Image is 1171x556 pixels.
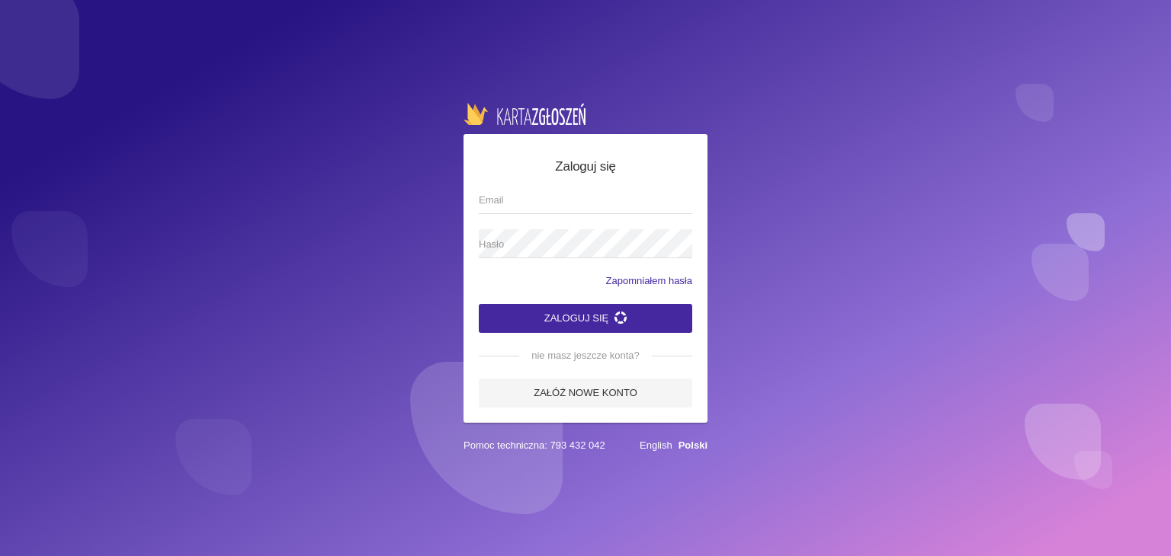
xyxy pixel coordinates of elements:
[519,348,652,363] span: nie masz jeszcze konta?
[640,439,672,451] a: English
[479,157,692,177] h5: Zaloguj się
[479,304,692,333] button: Zaloguj się
[479,185,692,214] input: Email
[464,103,585,124] img: logo-karta.png
[479,193,677,208] span: Email
[479,237,677,252] span: Hasło
[679,439,707,451] a: Polski
[606,273,692,289] a: Zapomniałem hasła
[464,438,605,453] span: Pomoc techniczna: 793 432 042
[479,229,692,258] input: Hasło
[479,379,692,407] a: Załóż nowe konto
